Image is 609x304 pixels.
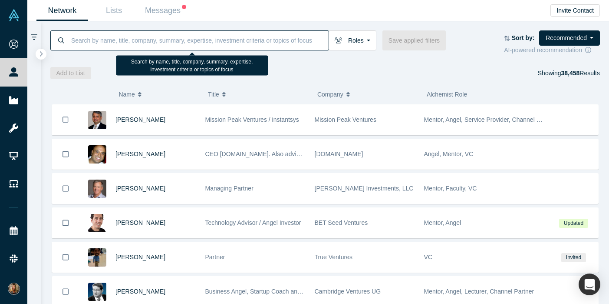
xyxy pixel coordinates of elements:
[205,288,352,295] span: Business Angel, Startup Coach and best-selling author
[115,254,165,261] a: [PERSON_NAME]
[115,116,165,123] a: [PERSON_NAME]
[52,174,79,204] button: Bookmark
[119,85,135,104] span: Name
[205,150,478,157] span: CEO [DOMAIN_NAME]. Also advising and investing. Previously w/ Red Hat, Inktank, DreamHost, etc.
[561,70,579,77] strong: 38,458
[70,30,329,50] input: Search by name, title, company, summary, expertise, investment criteria or topics of focus
[115,219,165,226] a: [PERSON_NAME]
[88,214,106,232] img: Boris Livshutz's Profile Image
[315,116,376,123] span: Mission Peak Ventures
[88,145,106,164] img: Ben Cherian's Profile Image
[317,85,418,104] button: Company
[550,4,600,17] button: Invite Contact
[329,30,376,50] button: Roles
[8,283,20,295] img: Jill Randell's Account
[504,46,600,55] div: AI-powered recommendation
[424,288,534,295] span: Mentor, Angel, Lecturer, Channel Partner
[115,288,165,295] a: [PERSON_NAME]
[315,150,363,157] span: [DOMAIN_NAME]
[424,254,432,261] span: VC
[88,0,140,21] a: Lists
[539,30,600,46] button: Recommended
[561,70,600,77] span: Results
[115,150,165,157] a: [PERSON_NAME]
[315,219,368,226] span: BET Seed Ventures
[382,30,446,50] button: Save applied filters
[52,208,79,238] button: Bookmark
[36,0,88,21] a: Network
[205,254,225,261] span: Partner
[205,116,299,123] span: Mission Peak Ventures / instantsys
[315,185,414,192] span: [PERSON_NAME] Investments, LLC
[140,0,191,21] a: Messages
[205,185,253,192] span: Managing Partner
[208,85,219,104] span: Title
[119,85,199,104] button: Name
[315,288,381,295] span: Cambridge Ventures UG
[208,85,308,104] button: Title
[538,67,600,79] div: Showing
[427,91,467,98] span: Alchemist Role
[317,85,343,104] span: Company
[424,219,461,226] span: Mentor, Angel
[559,219,588,228] span: Updated
[88,180,106,198] img: Steve King's Profile Image
[52,104,79,135] button: Bookmark
[205,219,301,226] span: Technology Advisor / Angel Investor
[424,150,474,157] span: Angel, Mentor, VC
[315,254,352,261] span: True Ventures
[561,253,586,262] span: Invited
[424,185,477,192] span: Mentor, Faculty, VC
[88,248,106,267] img: Puneet Agarwal's Profile Image
[8,9,20,21] img: Alchemist Vault Logo
[52,242,79,272] button: Bookmark
[50,67,91,79] button: Add to List
[88,283,106,301] img: Martin Giese's Profile Image
[424,116,568,123] span: Mentor, Angel, Service Provider, Channel Partner, VC
[115,185,165,192] a: [PERSON_NAME]
[52,139,79,169] button: Bookmark
[512,34,535,41] strong: Sort by:
[88,111,106,129] img: Vipin Chawla's Profile Image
